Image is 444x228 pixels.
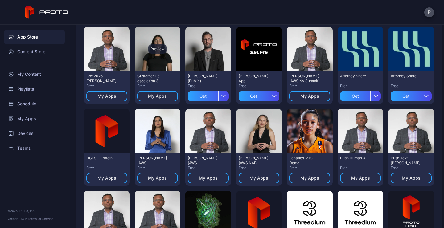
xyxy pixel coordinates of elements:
[340,74,374,79] div: Attorney Share
[340,156,374,161] div: Push Human X
[188,156,222,165] div: Swami Huddle - (AWS Brent)
[300,176,319,181] div: My Apps
[391,74,425,79] div: Attorney Share
[188,173,229,183] button: My Apps
[199,176,218,181] div: My Apps
[239,83,280,88] div: Free
[289,83,330,88] div: Free
[86,91,127,101] button: My Apps
[391,173,432,183] button: My Apps
[86,156,120,161] div: HCLS - Protein
[137,165,178,170] div: Free
[289,165,330,170] div: Free
[4,44,65,59] a: Content Store
[340,83,381,88] div: Free
[97,94,116,99] div: My Apps
[4,67,65,82] a: My Content
[188,88,229,101] button: Get
[239,88,280,101] button: Get
[137,83,178,88] div: Free
[148,176,167,181] div: My Apps
[239,156,273,165] div: Ruth Bascom - (AWS NAB)
[4,141,65,156] a: Teams
[137,173,178,183] button: My Apps
[148,94,167,99] div: My Apps
[289,74,323,83] div: Swami - (AWS Ny Summit)
[391,165,432,170] div: Free
[239,74,273,83] div: David Selfie App
[86,165,127,170] div: Free
[188,165,229,170] div: Free
[391,88,432,101] button: Get
[351,176,370,181] div: My Apps
[340,91,371,101] div: Get
[188,74,222,83] div: David N Persona - (Public)
[86,83,127,88] div: Free
[340,88,381,101] button: Get
[340,173,381,183] button: My Apps
[4,96,65,111] a: Schedule
[86,173,127,183] button: My Apps
[137,74,171,83] div: Customer De-escalation 3 - (Amazon Last Mile)
[239,165,280,170] div: Free
[289,173,330,183] button: My Apps
[97,176,116,181] div: My Apps
[239,91,269,101] div: Get
[28,217,53,221] a: Terms Of Service
[391,83,432,88] div: Free
[188,91,218,101] div: Get
[7,217,28,221] span: Version 1.13.1 •
[300,94,319,99] div: My Apps
[340,165,381,170] div: Free
[188,83,229,88] div: Free
[4,82,65,96] a: Playlists
[391,91,421,101] div: Get
[4,111,65,126] a: My Apps
[289,156,323,165] div: Fanatics-VTO-Demo
[137,156,171,165] div: Nandini Huddle - (AWS Brent)
[7,208,61,213] div: © 2025 PROTO, Inc.
[137,91,178,101] button: My Apps
[148,44,167,54] div: Preview
[402,176,421,181] div: My Apps
[4,30,65,44] a: App Store
[239,173,280,183] button: My Apps
[391,156,425,165] div: Push Text Hologram Swami
[289,91,330,101] button: My Apps
[86,74,120,83] div: Box 2025 Swami -AWS
[4,126,65,141] a: Devices
[249,176,268,181] div: My Apps
[424,7,434,17] button: P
